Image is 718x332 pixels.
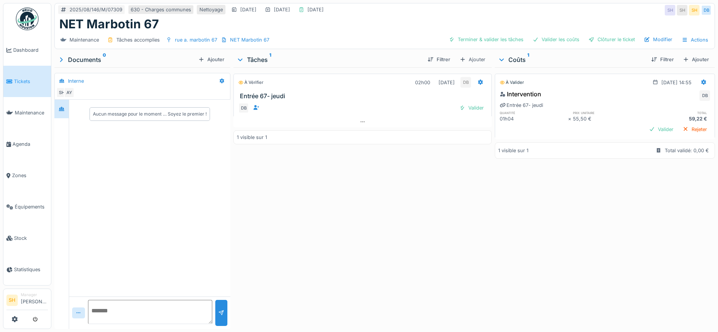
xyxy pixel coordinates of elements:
[3,191,51,222] a: Équipements
[56,87,67,98] div: SH
[677,5,687,15] div: SH
[195,54,227,65] div: Ajouter
[12,172,48,179] span: Zones
[500,115,568,122] div: 01h04
[131,6,191,13] div: 630 - Charges communes
[678,34,712,45] div: Actions
[3,34,51,66] a: Dashboard
[103,55,106,64] sup: 0
[648,54,677,65] div: Filtrer
[500,102,543,109] div: Entrée 67- jeudi
[274,6,290,13] div: [DATE]
[642,115,710,122] div: 59,22 €
[665,147,709,154] div: Total validé: 0,00 €
[573,115,641,122] div: 55,50 €
[699,90,710,101] div: DB
[238,79,263,86] div: À vérifier
[237,134,267,141] div: 1 visible sur 1
[269,55,271,64] sup: 1
[14,266,48,273] span: Statistiques
[199,6,223,13] div: Nettoyage
[439,79,455,86] div: [DATE]
[527,55,529,64] sup: 1
[3,160,51,191] a: Zones
[16,8,39,30] img: Badge_color-CXgf-gQk.svg
[3,97,51,128] a: Maintenance
[307,6,324,13] div: [DATE]
[93,111,207,117] div: Aucun message pour le moment … Soyez le premier !
[21,292,48,298] div: Manager
[665,5,675,15] div: SH
[498,147,528,154] div: 1 visible sur 1
[59,17,159,31] h1: NET Marbotin 67
[573,110,641,115] h6: prix unitaire
[415,79,430,86] div: 02h00
[6,292,48,310] a: SH Manager[PERSON_NAME]
[14,235,48,242] span: Stock
[116,36,160,43] div: Tâches accomplies
[3,66,51,97] a: Tickets
[585,34,638,45] div: Clôturer le ticket
[64,87,74,98] div: AY
[500,79,524,86] div: À valider
[456,103,487,113] div: Valider
[15,109,48,116] span: Maintenance
[6,295,18,306] li: SH
[460,77,471,88] div: DB
[12,141,48,148] span: Agenda
[680,54,712,65] div: Ajouter
[69,36,99,43] div: Maintenance
[69,6,122,13] div: 2025/08/146/M/07309
[240,6,256,13] div: [DATE]
[175,36,217,43] div: rue a. marbotin 67
[701,5,712,15] div: DB
[642,110,710,115] h6: total
[500,110,568,115] h6: quantité
[661,79,692,86] div: [DATE] 14:55
[500,90,541,99] div: Intervention
[57,55,195,64] div: Documents
[14,78,48,85] span: Tickets
[3,222,51,254] a: Stock
[15,203,48,210] span: Équipements
[238,103,249,113] div: DB
[641,34,675,45] div: Modifier
[13,46,48,54] span: Dashboard
[3,128,51,160] a: Agenda
[240,93,488,100] h3: Entrée 67- jeudi
[425,54,453,65] div: Filtrer
[68,77,84,85] div: Interne
[679,124,710,134] div: Rejeter
[456,54,489,65] div: Ajouter
[568,115,573,122] div: ×
[689,5,699,15] div: SH
[230,36,269,43] div: NET Marbotin 67
[236,55,422,64] div: Tâches
[446,34,527,45] div: Terminer & valider les tâches
[498,55,645,64] div: Coûts
[3,254,51,285] a: Statistiques
[646,124,676,134] div: Valider
[530,34,582,45] div: Valider les coûts
[21,292,48,308] li: [PERSON_NAME]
